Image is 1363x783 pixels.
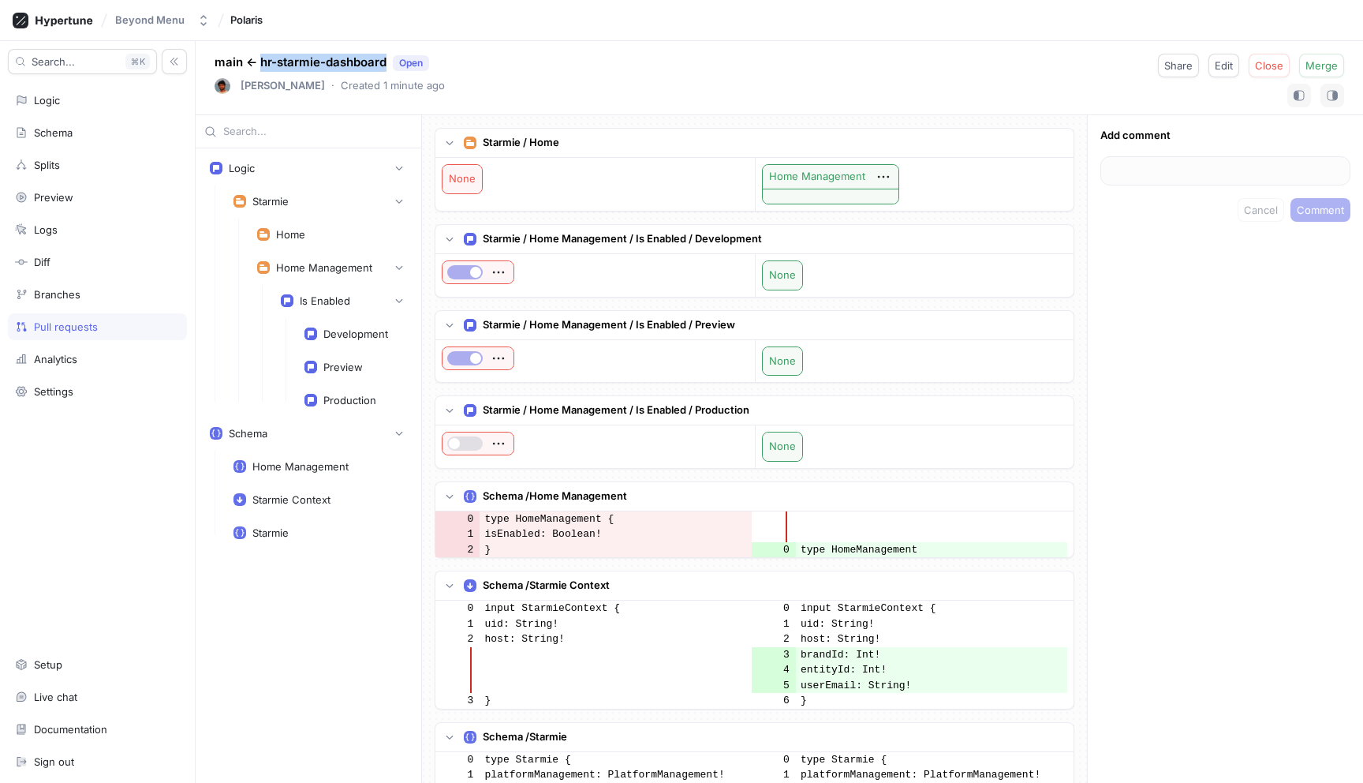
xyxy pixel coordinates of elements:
[480,616,752,632] td: uid: String!
[341,78,445,94] p: Created 1 minute ago
[323,361,363,373] div: Preview
[215,54,429,72] p: main ← hr-starmie-dashboard
[480,693,752,709] td: }
[480,526,752,542] td: isEnabled: Boolean!
[1249,54,1290,77] button: Close
[331,78,334,94] p: ‧
[483,317,735,333] p: Starmie / Home Management / Is Enabled / Preview
[34,691,77,703] div: Live chat
[435,542,480,558] td: 2
[34,191,73,204] div: Preview
[229,427,267,440] div: Schema
[34,385,73,398] div: Settings
[480,542,752,558] td: }
[480,631,752,647] td: host: String!
[796,601,1068,616] td: input StarmieContext {
[796,631,1068,647] td: host: String!
[796,752,1068,768] td: type Starmie {
[252,195,289,208] div: Starmie
[125,54,150,69] div: K
[480,601,752,616] td: input StarmieContext {
[763,347,802,376] div: None
[241,78,325,94] p: [PERSON_NAME]
[1208,54,1239,77] button: Edit
[34,723,107,736] div: Documentation
[435,631,480,647] td: 2
[109,7,216,33] button: Beyond Menu
[769,169,865,185] div: Home Management
[752,631,796,647] td: 2
[34,658,62,671] div: Setup
[752,542,796,558] td: 0
[752,647,796,663] td: 3
[443,165,482,193] div: None
[483,135,559,151] p: Starmie / Home
[276,261,372,274] div: Home Management
[435,616,480,632] td: 1
[796,542,1068,558] td: type HomeManagement
[752,662,796,678] td: 4
[252,493,330,506] div: Starmie Context
[796,647,1068,663] td: brandId: Int!
[399,56,423,70] div: Open
[483,729,567,745] p: Schema / Starmie
[1244,205,1278,215] span: Cancel
[483,231,762,247] p: Starmie / Home Management / Is Enabled / Development
[435,767,480,783] td: 1
[34,94,60,107] div: Logic
[1297,205,1344,215] span: Comment
[796,767,1068,783] td: platformManagement: PlatformManagement!
[1290,198,1350,222] button: Comment
[1100,128,1350,144] p: Add comment
[1164,61,1193,70] span: Share
[34,288,80,301] div: Branches
[34,320,98,333] div: Pull requests
[796,616,1068,632] td: uid: String!
[34,755,74,768] div: Sign out
[252,526,289,539] div: Starmie
[1158,54,1199,77] button: Share
[1305,61,1338,70] span: Merge
[32,57,75,66] span: Search...
[8,49,157,74] button: Search...K
[752,693,796,709] td: 6
[435,511,480,527] td: 0
[34,256,50,268] div: Diff
[483,578,610,594] p: Schema / Starmie Context
[435,752,480,768] td: 0
[763,261,802,290] div: None
[34,353,77,365] div: Analytics
[323,394,376,406] div: Production
[323,328,388,340] div: Development
[1238,198,1284,222] button: Cancel
[752,767,796,783] td: 1
[229,162,255,174] div: Logic
[230,14,263,25] span: Polaris
[215,78,230,94] img: User
[1215,61,1233,70] span: Edit
[115,13,185,27] div: Beyond Menu
[483,489,627,504] p: Schema / Home Management
[752,752,796,768] td: 0
[276,228,305,241] div: Home
[435,526,480,542] td: 1
[34,126,73,139] div: Schema
[796,662,1068,678] td: entityId: Int!
[252,460,349,473] div: Home Management
[1255,61,1283,70] span: Close
[796,693,1068,709] td: }
[752,678,796,694] td: 5
[763,433,802,461] div: None
[1299,54,1344,77] button: Merge
[480,752,752,768] td: type Starmie {
[8,716,187,743] a: Documentation
[34,159,60,171] div: Splits
[223,124,413,140] input: Search...
[483,403,749,418] p: Starmie / Home Management / Is Enabled / Production
[796,678,1068,694] td: userEmail: String!
[435,601,480,616] td: 0
[300,294,350,307] div: Is Enabled
[752,616,796,632] td: 1
[480,767,752,783] td: platformManagement: PlatformManagement!
[752,601,796,616] td: 0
